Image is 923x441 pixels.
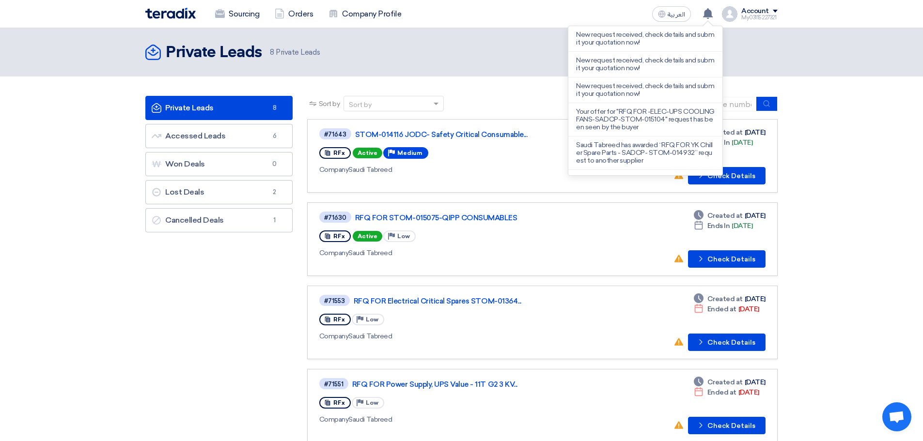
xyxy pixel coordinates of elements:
[269,103,281,113] span: 8
[324,131,346,137] div: #71643
[333,233,345,240] span: RFx
[355,213,597,222] a: RFQ FOR STOM-015075-QIPP CONSUMABLES
[576,175,715,198] p: Your offer for "RFQ FOR [PERSON_NAME] Ultrameter 6P SADCP-STOM-014783" request has been seen by t...
[270,48,274,57] span: 8
[668,11,685,18] span: العربية
[366,316,378,323] span: Low
[145,180,293,204] a: Lost Deals2
[576,82,715,98] p: New request received, check details and submit your quotation now!
[882,402,911,431] div: Open chat
[688,250,766,268] button: Check Details
[741,15,778,20] div: My03115227321
[707,294,743,304] span: Created at
[267,3,321,25] a: Orders
[688,334,766,351] button: Check Details
[694,377,766,387] div: [DATE]
[207,3,267,25] a: Sourcing
[576,141,715,165] p: Saudi Tabreed has awarded “RFQ FOR YK Chiller Spare Parts - SADCP- STOM-014932” request to anothe...
[688,167,766,184] button: Check Details
[694,294,766,304] div: [DATE]
[353,231,382,242] span: Active
[333,150,345,156] span: RFx
[269,159,281,169] span: 0
[694,137,753,148] div: [DATE]
[397,150,422,156] span: Medium
[145,152,293,176] a: Won Deals0
[319,249,349,257] span: Company
[166,43,262,62] h2: Private Leads
[319,99,340,109] span: Sort by
[333,399,345,406] span: RFx
[324,214,346,221] div: #71630
[324,298,345,304] div: #71553
[355,130,597,139] a: STOM-014116 JODC- Safety Critical Consumable...
[324,381,344,387] div: #71551
[319,332,349,340] span: Company
[333,316,345,323] span: RFx
[576,57,715,72] p: New request received, check details and submit your quotation now!
[366,399,378,406] span: Low
[707,127,743,137] span: Created at
[741,7,769,15] div: Account
[707,221,730,231] span: Ends In
[145,8,196,19] img: Teradix logo
[576,108,715,131] p: Your offer for "RFQ FOR -ELEC-UPS COOLING FANS-SADCP-STOM-015104" request has been seen by the buyer
[145,124,293,148] a: Accessed Leads6
[353,148,382,158] span: Active
[722,6,737,22] img: profile_test.png
[319,166,349,174] span: Company
[397,233,410,240] span: Low
[269,131,281,141] span: 6
[352,380,594,389] a: RFQ FOR Power Supply, UPS Value - 11T G2 3 KV...
[145,208,293,232] a: Cancelled Deals1
[652,6,691,22] button: العربية
[707,211,743,221] span: Created at
[707,387,736,397] span: Ended at
[321,3,409,25] a: Company Profile
[269,187,281,197] span: 2
[707,377,743,387] span: Created at
[694,211,766,221] div: [DATE]
[270,47,320,58] span: Private Leads
[707,304,736,314] span: Ended at
[694,387,759,397] div: [DATE]
[319,331,598,341] div: Saudi Tabreed
[145,96,293,120] a: Private Leads8
[319,415,349,424] span: Company
[349,100,372,110] div: Sort by
[319,165,599,175] div: Saudi Tabreed
[694,127,766,137] div: [DATE]
[354,297,596,305] a: RFQ FOR Electrical Critical Spares STOM-01364...
[576,31,715,46] p: New request received, check details and submit your quotation now!
[319,414,596,425] div: Saudi Tabreed
[694,221,753,231] div: [DATE]
[688,417,766,434] button: Check Details
[269,215,281,225] span: 1
[694,304,759,314] div: [DATE]
[319,248,599,258] div: Saudi Tabreed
